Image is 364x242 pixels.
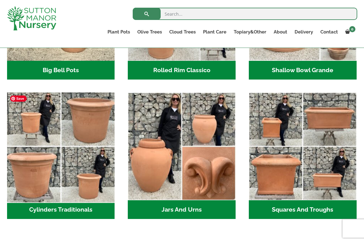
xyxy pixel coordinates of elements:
[10,96,27,102] span: Save
[7,200,115,219] h2: Cylinders Traditionals
[317,28,342,36] a: Contact
[7,61,115,80] h2: Big Bell Pots
[4,90,117,203] img: Cylinders Traditionals
[133,8,357,20] input: Search...
[249,200,357,219] h2: Squares And Troughs
[249,92,357,200] img: Squares And Troughs
[342,28,357,36] a: 0
[349,26,355,32] span: 0
[199,28,230,36] a: Plant Care
[7,6,56,30] img: logo
[128,92,236,219] a: Visit product category Jars And Urns
[7,92,115,219] a: Visit product category Cylinders Traditionals
[166,28,199,36] a: Cloud Trees
[291,28,317,36] a: Delivery
[249,92,357,219] a: Visit product category Squares And Troughs
[128,61,236,80] h2: Rolled Rim Classico
[230,28,270,36] a: Topiary&Other
[104,28,134,36] a: Plant Pots
[128,92,236,200] img: Jars And Urns
[128,200,236,219] h2: Jars And Urns
[270,28,291,36] a: About
[134,28,166,36] a: Olive Trees
[249,61,357,80] h2: Shallow Bowl Grande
